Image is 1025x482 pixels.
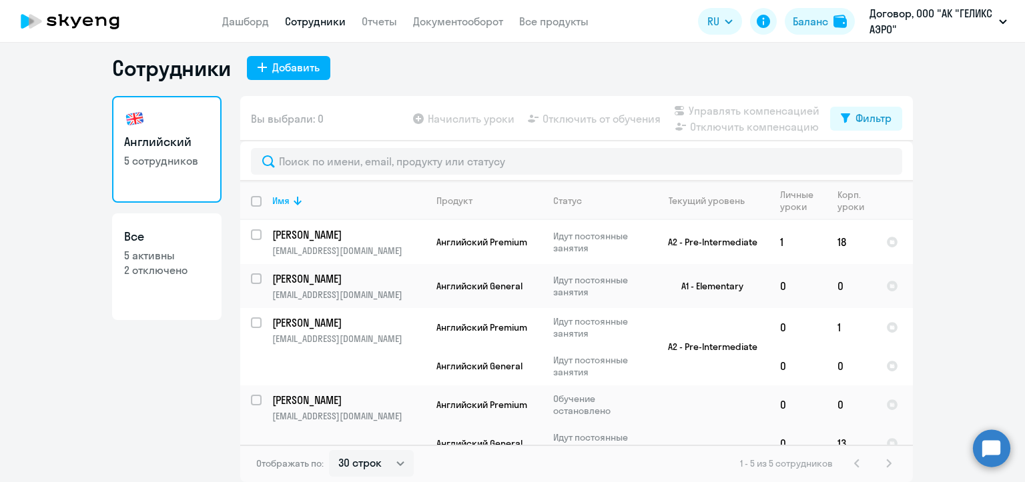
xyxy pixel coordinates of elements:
div: Продукт [436,195,472,207]
p: 5 активны [124,248,210,263]
span: 1 - 5 из 5 сотрудников [740,457,833,469]
td: 0 [827,347,876,385]
span: RU [707,13,719,29]
td: 0 [827,264,876,308]
div: Текущий уровень [656,195,769,207]
td: 0 [769,424,827,463]
div: Добавить [272,59,320,75]
td: 18 [827,220,876,264]
button: Балансbalance [785,8,855,35]
a: [PERSON_NAME] [272,393,425,407]
td: 0 [769,264,827,308]
button: Договор, ООО "АК "ГЕЛИКС АЭРО" [863,5,1014,37]
td: 1 [769,220,827,264]
a: Дашборд [222,15,269,28]
p: [PERSON_NAME] [272,315,423,330]
td: 0 [827,385,876,424]
span: Отображать по: [256,457,324,469]
p: [PERSON_NAME] [272,393,423,407]
span: Английский General [436,280,523,292]
p: Идут постоянные занятия [553,230,645,254]
span: Английский Premium [436,399,527,411]
a: Документооборот [413,15,503,28]
a: [PERSON_NAME] [272,271,425,286]
span: Вы выбрали: 0 [251,111,324,127]
h3: Все [124,228,210,245]
span: Английский Premium [436,321,527,333]
p: 5 сотрудников [124,153,210,168]
span: Английский General [436,437,523,449]
div: Текущий уровень [669,195,745,207]
button: Фильтр [830,107,902,131]
div: Имя [272,195,425,207]
h1: Сотрудники [112,55,231,81]
p: 2 отключено [124,263,210,277]
p: [EMAIL_ADDRESS][DOMAIN_NAME] [272,289,425,301]
p: [PERSON_NAME] [272,227,423,242]
p: Идут постоянные занятия [553,354,645,378]
div: Фильтр [856,110,892,126]
div: Баланс [793,13,828,29]
a: Английский5 сотрудников [112,96,222,203]
td: 0 [769,347,827,385]
div: Личные уроки [780,189,826,213]
p: [PERSON_NAME] [272,271,423,286]
p: Договор, ООО "АК "ГЕЛИКС АЭРО" [870,5,994,37]
h3: Английский [124,133,210,151]
td: 1 [827,308,876,347]
a: Отчеты [362,15,397,28]
a: [PERSON_NAME] [272,315,425,330]
p: Идут постоянные занятия [553,431,645,455]
td: A2 - Pre-Intermediate [645,308,769,385]
div: Имя [272,195,290,207]
button: RU [698,8,742,35]
p: [EMAIL_ADDRESS][DOMAIN_NAME] [272,410,425,422]
td: A1 - Elementary [645,264,769,308]
p: Идут постоянные занятия [553,315,645,339]
p: Обучение остановлено [553,393,645,417]
input: Поиск по имени, email, продукту или статусу [251,148,902,175]
img: english [124,108,145,129]
div: Статус [553,195,582,207]
p: [EMAIL_ADDRESS][DOMAIN_NAME] [272,333,425,345]
a: Все продукты [519,15,589,28]
p: Идут постоянные занятия [553,274,645,298]
p: [EMAIL_ADDRESS][DOMAIN_NAME] [272,245,425,257]
div: Корп. уроки [837,189,875,213]
td: 0 [769,385,827,424]
button: Добавить [247,56,330,80]
a: Все5 активны2 отключено [112,213,222,320]
img: balance [833,15,847,28]
span: Английский General [436,360,523,372]
td: 0 [769,308,827,347]
td: A2 - Pre-Intermediate [645,220,769,264]
a: [PERSON_NAME] [272,227,425,242]
td: 13 [827,424,876,463]
a: Сотрудники [285,15,346,28]
span: Английский Premium [436,236,527,248]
